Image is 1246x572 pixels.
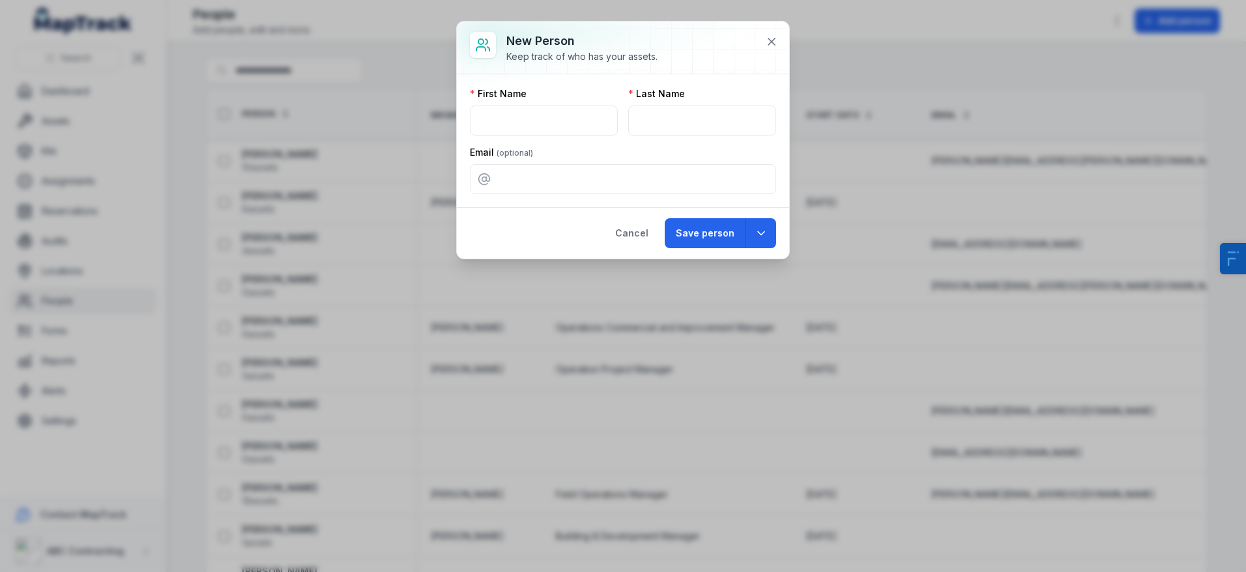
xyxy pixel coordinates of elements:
h3: New person [506,32,658,50]
div: Keep track of who has your assets. [506,50,658,63]
button: Cancel [604,218,659,248]
label: Last Name [628,87,685,100]
button: Save person [665,218,746,248]
label: First Name [470,87,527,100]
label: Email [470,146,533,159]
